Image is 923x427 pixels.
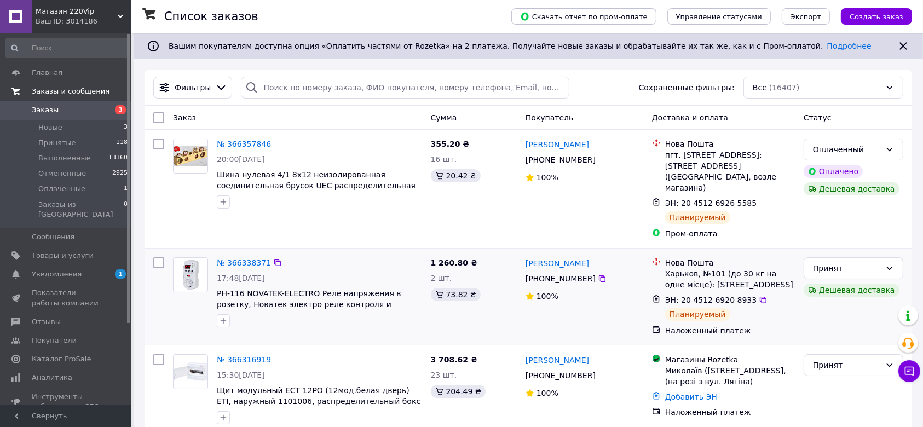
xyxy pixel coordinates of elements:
[898,360,920,382] button: Чат с покупателем
[841,8,912,25] button: Создать заказ
[174,362,207,380] img: Фото товару
[804,165,863,178] div: Оплачено
[431,155,457,164] span: 16 шт.
[32,68,62,78] span: Главная
[431,169,481,182] div: 20.42 ₴
[164,10,258,23] h1: Список заказов
[173,354,208,389] a: Фото товару
[782,8,830,25] button: Экспорт
[32,288,101,308] span: Показатели работы компании
[523,368,598,383] div: [PHONE_NUMBER]
[523,152,598,168] div: [PHONE_NUMBER]
[175,82,211,93] span: Фильтры
[665,365,795,387] div: Миколаїв ([STREET_ADDRESS], (на розі з вул. Лягіна)
[827,42,872,50] a: Подробнее
[32,373,72,383] span: Аналитика
[526,258,589,269] a: [PERSON_NAME]
[112,169,128,178] span: 2925
[217,289,401,320] a: РН-116 NOVATEK-ELECTRO Реле напряжения в розетку, Новатек электро реле контроля и защиты от перен...
[431,355,478,364] span: 3 708.62 ₴
[5,38,129,58] input: Поиск
[652,113,728,122] span: Доставка и оплата
[537,389,558,397] span: 100%
[526,139,589,150] a: [PERSON_NAME]
[537,292,558,301] span: 100%
[431,385,486,398] div: 204.49 ₴
[38,169,86,178] span: Отмененные
[217,140,271,148] a: № 366357846
[38,138,76,148] span: Принятые
[813,143,881,155] div: Оплаченный
[850,13,903,21] span: Создать заказ
[116,138,128,148] span: 118
[241,77,569,99] input: Поиск по номеру заказа, ФИО покупателя, номеру телефона, Email, номеру накладной
[791,13,821,21] span: Экспорт
[32,269,82,279] span: Уведомления
[665,228,795,239] div: Пром-оплата
[526,355,589,366] a: [PERSON_NAME]
[665,257,795,268] div: Нова Пошта
[431,140,470,148] span: 355.20 ₴
[32,392,101,412] span: Инструменты вебмастера и SEO
[665,407,795,418] div: Наложенный платеж
[217,155,265,164] span: 20:00[DATE]
[665,308,730,321] div: Планируемый
[667,8,771,25] button: Управление статусами
[511,8,656,25] button: Скачать отчет по пром-оплате
[804,113,832,122] span: Статус
[108,153,128,163] span: 13360
[830,11,912,20] a: Создать заказ
[639,82,735,93] span: Сохраненные фильтры:
[115,105,126,114] span: 3
[665,149,795,193] div: пгт. [STREET_ADDRESS]: [STREET_ADDRESS] ([GEOGRAPHIC_DATA], возле магазина)
[665,211,730,224] div: Планируемый
[676,13,762,21] span: Управление статусами
[520,11,648,21] span: Скачать отчет по пром-оплате
[32,336,77,345] span: Покупатели
[38,153,91,163] span: Выполненные
[431,288,481,301] div: 73.82 ₴
[665,139,795,149] div: Нова Пошта
[32,232,74,242] span: Сообщения
[174,146,207,165] img: Фото товару
[665,296,757,304] span: ЭН: 20 4512 6920 8933
[753,82,767,93] span: Все
[124,184,128,194] span: 1
[431,371,457,379] span: 23 шт.
[115,269,126,279] span: 1
[431,274,452,282] span: 2 шт.
[173,139,208,174] a: Фото товару
[217,170,416,201] a: Шина нулевая 4/1 8x12 неизолированная соединительная брусок UEC распределительная электрическая д...
[38,123,62,132] span: Новые
[537,173,558,182] span: 100%
[665,268,795,290] div: Харьков, №101 (до 30 кг на одне місце): [STREET_ADDRESS]
[38,200,124,220] span: Заказы из [GEOGRAPHIC_DATA]
[665,199,757,207] span: ЭН: 20 4512 6926 5585
[36,7,118,16] span: Магазин 220Vip
[32,86,109,96] span: Заказы и сообщения
[217,258,271,267] a: № 366338371
[804,182,899,195] div: Дешевая доставка
[32,105,59,115] span: Заказы
[32,251,94,261] span: Товары и услуги
[217,371,265,379] span: 15:30[DATE]
[38,184,85,194] span: Оплаченные
[769,83,799,92] span: (16407)
[124,123,128,132] span: 3
[180,258,201,292] img: Фото товару
[36,16,131,26] div: Ваш ID: 3014186
[32,354,91,364] span: Каталог ProSale
[124,200,128,220] span: 0
[217,274,265,282] span: 17:48[DATE]
[431,113,457,122] span: Сумма
[32,317,61,327] span: Отзывы
[173,257,208,292] a: Фото товару
[217,355,271,364] a: № 366316919
[813,262,881,274] div: Принят
[813,359,881,371] div: Принят
[665,354,795,365] div: Магазины Rozetka
[217,386,420,406] a: Щит модульный ECT 12PO (12мод.белая дверь) ETI, наружный 1101006, распределительный бокс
